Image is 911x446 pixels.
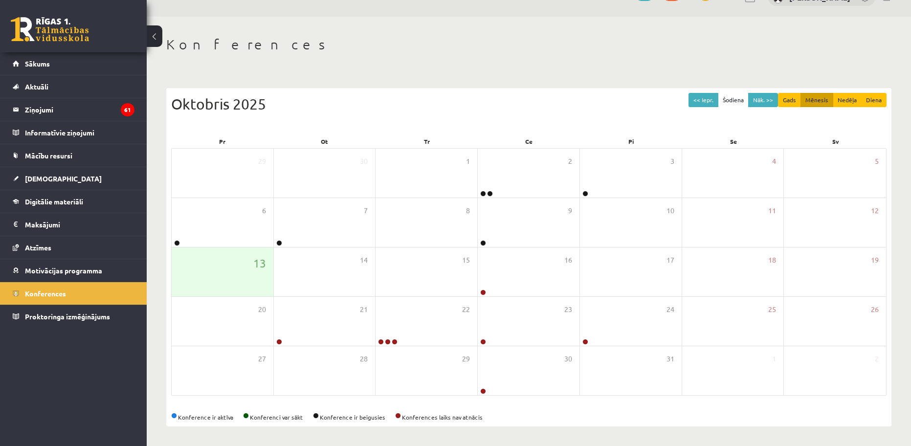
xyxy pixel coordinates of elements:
span: 27 [258,354,266,364]
span: 21 [360,304,368,315]
button: Šodiena [718,93,749,107]
span: 9 [568,205,572,216]
span: 30 [360,156,368,167]
span: 29 [462,354,470,364]
div: Oktobris 2025 [171,93,887,115]
a: Maksājumi [13,213,134,236]
span: 26 [871,304,879,315]
span: 28 [360,354,368,364]
span: 24 [667,304,674,315]
span: 6 [262,205,266,216]
div: Pi [580,134,682,148]
span: Atzīmes [25,243,51,252]
i: 61 [121,103,134,116]
span: Motivācijas programma [25,266,102,275]
a: Ziņojumi61 [13,98,134,121]
span: 5 [875,156,879,167]
div: Tr [376,134,478,148]
span: Aktuāli [25,82,48,91]
span: 13 [253,255,266,271]
span: Konferences [25,289,66,298]
a: Proktoringa izmēģinājums [13,305,134,328]
span: 1 [466,156,470,167]
span: 23 [564,304,572,315]
div: Sv [784,134,887,148]
span: 31 [667,354,674,364]
span: [DEMOGRAPHIC_DATA] [25,174,102,183]
span: 8 [466,205,470,216]
span: 14 [360,255,368,266]
legend: Informatīvie ziņojumi [25,121,134,144]
span: 30 [564,354,572,364]
legend: Ziņojumi [25,98,134,121]
span: 2 [875,354,879,364]
a: Informatīvie ziņojumi [13,121,134,144]
span: 22 [462,304,470,315]
a: Motivācijas programma [13,259,134,282]
button: Nedēļa [833,93,862,107]
div: Se [682,134,784,148]
span: 29 [258,156,266,167]
span: 3 [670,156,674,167]
div: Pr [171,134,273,148]
button: << Iepr. [689,93,718,107]
span: 20 [258,304,266,315]
span: Mācību resursi [25,151,72,160]
span: 7 [364,205,368,216]
span: 4 [772,156,776,167]
button: Nāk. >> [748,93,778,107]
span: 19 [871,255,879,266]
button: Diena [861,93,887,107]
button: Gads [778,93,801,107]
a: Atzīmes [13,236,134,259]
span: 11 [768,205,776,216]
span: 2 [568,156,572,167]
span: Proktoringa izmēģinājums [25,312,110,321]
span: 17 [667,255,674,266]
button: Mēnesis [800,93,833,107]
a: Rīgas 1. Tālmācības vidusskola [11,17,89,42]
a: Sākums [13,52,134,75]
span: 10 [667,205,674,216]
a: Mācību resursi [13,144,134,167]
div: Ce [478,134,580,148]
a: Aktuāli [13,75,134,98]
a: Digitālie materiāli [13,190,134,213]
div: Konference ir aktīva Konferenci var sākt Konference ir beigusies Konferences laiks nav atnācis [171,413,887,422]
a: [DEMOGRAPHIC_DATA] [13,167,134,190]
span: Digitālie materiāli [25,197,83,206]
span: 18 [768,255,776,266]
span: 12 [871,205,879,216]
span: Sākums [25,59,50,68]
span: 15 [462,255,470,266]
legend: Maksājumi [25,213,134,236]
a: Konferences [13,282,134,305]
span: 25 [768,304,776,315]
span: 16 [564,255,572,266]
h1: Konferences [166,36,891,53]
span: 1 [772,354,776,364]
div: Ot [273,134,376,148]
